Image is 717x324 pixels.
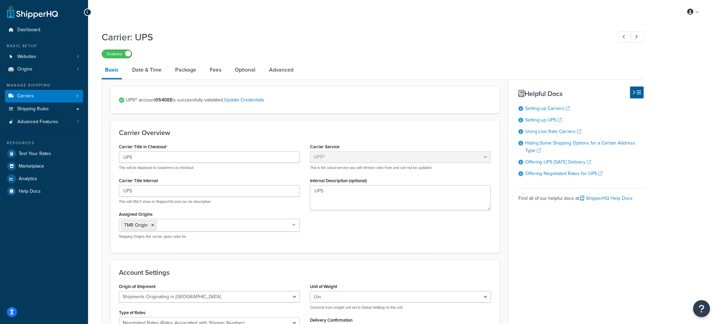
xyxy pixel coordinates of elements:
span: Analytics [19,176,37,182]
p: This is the actual service you will retrieve rates from and can not be updated [310,165,491,170]
a: Fees [206,62,225,78]
a: Package [172,62,200,78]
label: Delivery Confirmation [310,318,352,323]
a: Dashboard [5,24,83,36]
a: Help Docs [5,185,83,197]
span: Websites [17,54,36,60]
label: Carrier Service [310,144,340,149]
span: Carriers [17,93,34,99]
span: Marketplace [19,164,44,169]
a: Offering Negotiated Rates for UPS [525,170,603,177]
span: 3 [76,93,79,99]
a: Test Your Rates [5,148,83,160]
label: Internal Description (optional) [310,178,367,183]
strong: 0540EE [155,96,172,103]
div: Basic Setup [5,43,83,49]
p: Shipping Origins this carrier gives rates for [119,234,300,239]
label: Origin of Shipment [119,284,156,289]
li: Websites [5,51,83,63]
a: Shipping Rules [5,103,83,115]
div: Resources [5,140,83,146]
h3: Carrier Overview [119,129,491,136]
a: Using Live Rate Carriers [525,128,581,135]
a: Origins1 [5,63,83,76]
a: Websites1 [5,51,83,63]
h3: Helpful Docs [518,90,644,97]
a: Advanced [266,62,297,78]
a: ShipperHQ Help Docs [580,195,633,202]
a: Date & Time [129,62,165,78]
a: Hiding Some Shipping Options for a Certain Address Type [525,139,636,154]
span: Origins [17,66,33,72]
a: Advanced Features1 [5,116,83,128]
span: 1 [77,66,79,72]
a: Offering UPS [DATE] Delivery [525,158,591,166]
p: This will be displayed to customers at checkout [119,165,300,170]
span: Help Docs [19,189,41,194]
label: Carrier Title in Checkout [119,144,168,150]
a: Setting up UPS [525,116,562,123]
label: Enabled [102,50,132,58]
a: Next Record [631,32,644,43]
button: Open Resource Center [693,300,710,317]
li: Origins [5,63,83,76]
div: Manage Shipping [5,82,83,88]
a: Analytics [5,173,83,185]
li: Advanced Features [5,116,83,128]
a: Marketplace [5,160,83,172]
span: TMR Origin [124,222,148,229]
h1: Carrier: UPS [102,31,606,44]
textarea: UPS [310,185,491,210]
p: Converts from weight unit set in Global Settings to this unit [310,305,491,310]
li: Carriers [5,90,83,102]
span: Dashboard [17,27,40,33]
a: Carriers3 [5,90,83,102]
a: Basic [102,62,122,79]
span: Test Your Rates [19,151,51,157]
span: 1 [77,119,79,125]
label: Type of Rates [119,310,145,315]
span: Shipping Rules [17,106,49,112]
span: UPS® account is successfully validated. [126,95,491,105]
label: Unit of Weight [310,284,337,289]
h3: Account Settings [119,269,491,276]
span: 1 [77,54,79,60]
a: Update Credentials [224,96,264,103]
a: Optional [231,62,259,78]
button: Hide Help Docs [630,87,644,98]
a: Previous Record [618,32,632,43]
span: Advanced Features [17,119,58,125]
label: Assigned Origins [119,212,152,217]
label: Carrier Title Internal [119,178,158,183]
div: Find all of our helpful docs at: [518,188,644,203]
a: Setting up Carriers [525,105,570,112]
p: This will ONLY show in ShipperHQ and can be descriptive [119,199,300,204]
